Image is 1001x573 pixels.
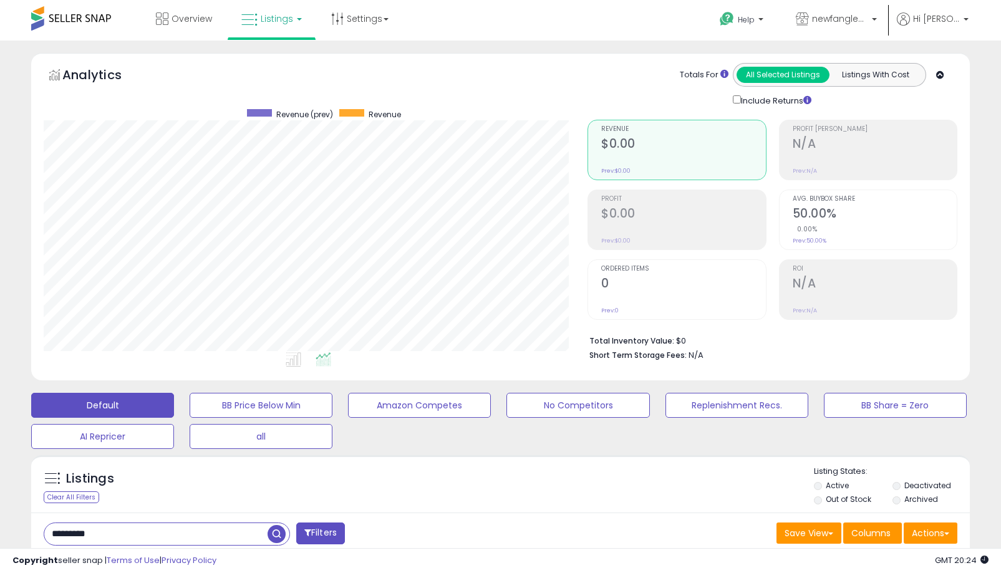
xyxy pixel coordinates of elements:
span: Revenue [601,126,765,133]
button: Actions [904,522,957,544]
label: Archived [904,494,938,504]
b: Total Inventory Value: [589,335,674,346]
span: Profit [601,196,765,203]
button: No Competitors [506,393,649,418]
a: Terms of Use [107,554,160,566]
small: Prev: N/A [793,167,817,175]
li: $0 [589,332,948,347]
button: Save View [776,522,841,544]
small: Prev: $0.00 [601,237,631,244]
span: Ordered Items [601,266,765,272]
button: Columns [843,522,902,544]
span: 2025-08-10 20:24 GMT [935,554,989,566]
span: Columns [851,527,891,539]
small: Prev: 0 [601,307,619,314]
small: Prev: N/A [793,307,817,314]
button: BB Price Below Min [190,393,332,418]
h2: $0.00 [601,137,765,153]
small: Prev: $0.00 [601,167,631,175]
button: Listings With Cost [829,67,922,83]
a: Help [710,2,776,41]
span: Overview [172,12,212,25]
div: Clear All Filters [44,491,99,503]
h5: Listings [66,470,114,488]
span: Help [738,14,755,25]
button: Filters [296,522,345,544]
h2: 50.00% [793,206,957,223]
button: all [190,424,332,449]
div: Totals For [680,69,728,81]
div: Include Returns [723,93,826,107]
h2: $0.00 [601,206,765,223]
span: Listings [261,12,293,25]
p: Listing States: [814,466,970,478]
h2: 0 [601,276,765,293]
label: Active [826,480,849,491]
span: Revenue (prev) [276,109,333,120]
span: Revenue [369,109,401,120]
h2: N/A [793,137,957,153]
button: Replenishment Recs. [665,393,808,418]
small: 0.00% [793,224,818,234]
span: Hi [PERSON_NAME] [913,12,960,25]
button: Amazon Competes [348,393,491,418]
span: N/A [689,349,704,361]
span: Profit [PERSON_NAME] [793,126,957,133]
span: newfangled networks [812,12,868,25]
button: Default [31,393,174,418]
button: BB Share = Zero [824,393,967,418]
div: seller snap | | [12,555,216,567]
small: Prev: 50.00% [793,237,826,244]
b: Short Term Storage Fees: [589,350,687,360]
a: Hi [PERSON_NAME] [897,12,969,41]
span: ROI [793,266,957,272]
h2: N/A [793,276,957,293]
a: Privacy Policy [162,554,216,566]
button: All Selected Listings [737,67,829,83]
h5: Analytics [62,66,146,87]
span: Avg. Buybox Share [793,196,957,203]
strong: Copyright [12,554,58,566]
i: Get Help [719,11,735,27]
button: AI Repricer [31,424,174,449]
label: Out of Stock [826,494,871,504]
label: Deactivated [904,480,951,491]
